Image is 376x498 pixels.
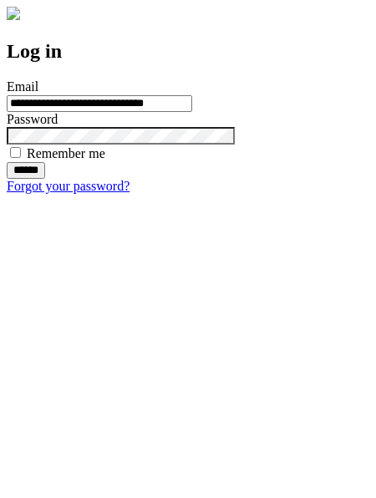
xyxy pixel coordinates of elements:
h2: Log in [7,40,369,63]
a: Forgot your password? [7,179,130,193]
label: Email [7,79,38,94]
img: logo-4e3dc11c47720685a147b03b5a06dd966a58ff35d612b21f08c02c0306f2b779.png [7,7,20,20]
label: Remember me [27,146,105,160]
label: Password [7,112,58,126]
